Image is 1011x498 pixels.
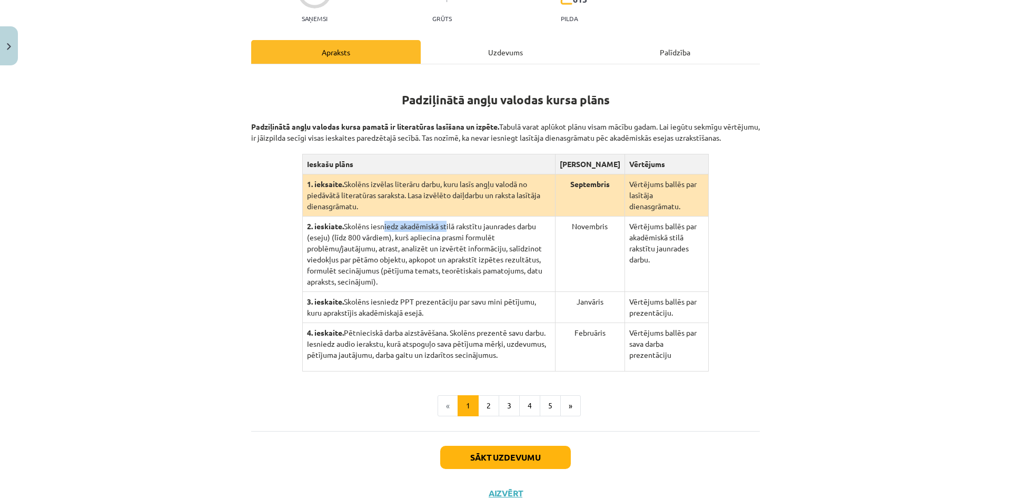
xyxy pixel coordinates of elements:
th: [PERSON_NAME] [555,154,625,174]
td: Skolēns izvēlas literāru darbu, kuru lasīs angļu valodā no piedāvātā literatūras saraksta. Lasa i... [302,174,555,217]
td: Vērtējums ballēs par akadēmiskā stilā rakstītu jaunrades darbu. [625,217,708,292]
div: Apraksts [251,40,421,64]
td: Janvāris [555,292,625,323]
button: 4 [519,395,540,416]
p: pilda [561,15,578,22]
button: 3 [499,395,520,416]
button: » [560,395,581,416]
strong: 3. ieskaite. [307,297,344,306]
td: Vērtējums ballēs par lasītāja dienasgrāmatu. [625,174,708,217]
th: Vērtējums [625,154,708,174]
strong: 4. ieskaite. [307,328,344,337]
th: Ieskašu plāns [302,154,555,174]
div: Uzdevums [421,40,590,64]
strong: 2. ieskiate. [307,221,344,231]
strong: 1. ieksaite. [307,179,344,189]
p: Tabulā varat aplūkot plānu visam mācību gadam. Lai iegūtu sekmīgu vērtējumu, ir jāizpilda secīgi ... [251,110,760,143]
td: Skolēns iesniedz akadēmiskā stilā rakstītu jaunrades darbu (eseju) (līdz 800 vārdiem), kurš aplie... [302,217,555,292]
img: icon-close-lesson-0947bae3869378f0d4975bcd49f059093ad1ed9edebbc8119c70593378902aed.svg [7,43,11,50]
nav: Page navigation example [251,395,760,416]
td: Skolēns iesniedz PPT prezentāciju par savu mini pētījumu, kuru aprakstījis akadēmiskajā esejā. [302,292,555,323]
strong: Padziļinātā angļu valodas kursa plāns [402,92,610,108]
strong: Septembris [570,179,610,189]
td: Vērtējums ballēs par prezentāciju. [625,292,708,323]
button: Sākt uzdevumu [440,446,571,469]
p: Pētnieciskā darba aizstāvēšana. Skolēns prezentē savu darbu. Iesniedz audio ierakstu, kurā atspog... [307,327,551,360]
p: Februāris [560,327,620,338]
strong: Padziļinātā angļu valodas kursa pamatā ir literatūras lasīšana un izpēte. [251,122,499,131]
div: Palīdzība [590,40,760,64]
td: Vērtējums ballēs par sava darba prezentāciju [625,323,708,372]
td: Novembris [555,217,625,292]
button: 2 [478,395,499,416]
p: Grūts [432,15,452,22]
p: Saņemsi [298,15,332,22]
button: 5 [540,395,561,416]
button: 1 [458,395,479,416]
